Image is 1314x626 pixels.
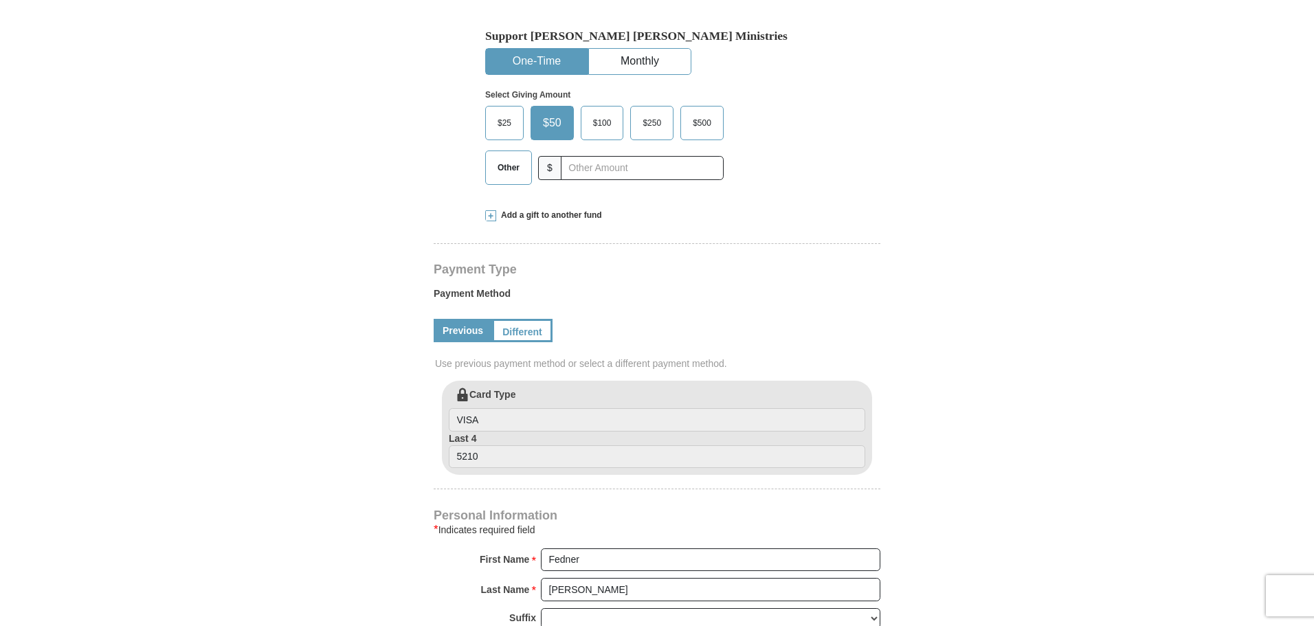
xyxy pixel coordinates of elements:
[538,156,561,180] span: $
[434,510,880,521] h4: Personal Information
[480,550,529,569] strong: First Name
[491,113,518,133] span: $25
[434,264,880,275] h4: Payment Type
[449,432,865,469] label: Last 4
[434,522,880,538] div: Indicates required field
[434,287,880,307] label: Payment Method
[536,113,568,133] span: $50
[434,319,492,342] a: Previous
[496,210,602,221] span: Add a gift to another fund
[491,157,526,178] span: Other
[449,445,865,469] input: Last 4
[586,113,619,133] span: $100
[485,29,829,43] h5: Support [PERSON_NAME] [PERSON_NAME] Ministries
[686,113,718,133] span: $500
[449,408,865,432] input: Card Type
[485,90,570,100] strong: Select Giving Amount
[561,156,724,180] input: Other Amount
[481,580,530,599] strong: Last Name
[486,49,588,74] button: One-Time
[435,357,882,370] span: Use previous payment method or select a different payment method.
[589,49,691,74] button: Monthly
[449,388,865,432] label: Card Type
[492,319,553,342] a: Different
[636,113,668,133] span: $250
